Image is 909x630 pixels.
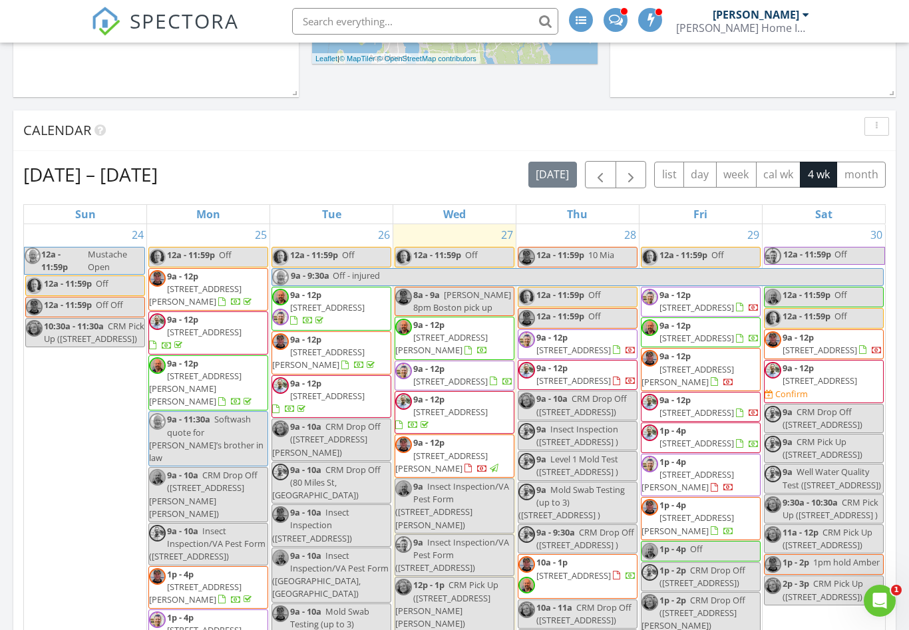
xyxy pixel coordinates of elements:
[659,564,745,589] span: CRM Drop Off ([STREET_ADDRESS])
[654,162,684,188] button: list
[395,536,509,573] span: Insect Inspection/VA Pest Form ([STREET_ADDRESS])
[659,406,734,418] span: [STREET_ADDRESS]
[536,362,636,387] a: 9a - 12p [STREET_ADDRESS]
[290,269,330,285] span: 9a - 9:30a
[659,301,734,313] span: [STREET_ADDRESS]
[272,605,289,622] img: marc_2019.jpg
[23,121,91,139] span: Calendar
[149,370,242,407] span: [STREET_ADDRESS][PERSON_NAME][PERSON_NAME]
[641,363,734,388] span: [STREET_ADDRESS][PERSON_NAME]
[395,363,412,379] img: brial_pope.jpg
[413,579,445,591] span: 12p - 1p
[395,393,412,410] img: greg_prew_headshot.jpg
[272,464,381,501] span: CRM Drop Off (80 Miles St, [GEOGRAPHIC_DATA])
[149,581,242,605] span: [STREET_ADDRESS][PERSON_NAME]
[813,205,835,224] a: Saturday
[536,289,584,301] span: 12a - 11:59p
[690,543,703,555] span: Off
[167,326,242,338] span: [STREET_ADDRESS]
[536,569,611,581] span: [STREET_ADDRESS]
[149,313,166,330] img: greg_prew_headshot.jpg
[395,317,514,360] a: 9a - 12p [STREET_ADDRESS][PERSON_NAME]
[518,601,535,618] img: img_7324.jpg
[765,331,781,348] img: marc_2019.jpg
[783,436,862,460] span: CRM Pick Up ([STREET_ADDRESS])
[659,394,759,418] a: 9a - 12p [STREET_ADDRESS]
[783,362,814,374] span: 9a - 12p
[783,526,872,551] span: CRM Pick Up ([STREET_ADDRESS])
[765,406,781,422] img: greg_prew_headshot.jpg
[691,205,710,224] a: Friday
[783,362,857,387] a: 9a - 12p [STREET_ADDRESS]
[536,526,575,538] span: 9a - 9:30a
[518,393,535,409] img: img_7324.jpg
[272,506,289,523] img: marc_2019.jpg
[783,289,830,301] span: 12a - 11:59p
[518,249,535,265] img: marc_2019.jpg
[413,363,513,387] a: 9a - 12p [STREET_ADDRESS]
[395,434,514,478] a: 9a - 12p [STREET_ADDRESS][PERSON_NAME]
[290,464,321,476] span: 9a - 10a
[765,496,781,513] img: img_7324.jpg
[641,319,658,336] img: 9eff220f8b0e42cd9cb776b7303a6cd3.jpeg
[641,394,658,410] img: greg_prew_headshot.jpg
[413,289,511,313] span: [PERSON_NAME] 8pm Boston pick up
[149,525,166,542] img: greg_prew_headshot.jpg
[149,270,254,307] a: 9a - 12p [STREET_ADDRESS][PERSON_NAME]
[659,424,686,436] span: 1p - 4p
[91,7,120,36] img: The Best Home Inspection Software - Spectora
[44,320,104,332] span: 10:30a - 11:30a
[641,392,761,422] a: 9a - 12p [STREET_ADDRESS]
[167,313,198,325] span: 9a - 12p
[272,420,381,458] span: CRM Drop Off ([STREET_ADDRESS][PERSON_NAME])
[290,249,338,261] span: 12a - 11:59p
[659,499,686,511] span: 1p - 4p
[290,377,321,389] span: 9a - 12p
[659,594,686,606] span: 1p - 2p
[342,249,355,261] span: Off
[518,484,625,521] span: Mold Swab Testing (up to 3) ([STREET_ADDRESS] )
[868,224,885,245] a: Go to August 30, 2025
[88,248,127,273] span: Mustache Open
[395,536,412,553] img: brial_pope.jpg
[148,355,268,411] a: 9a - 12p [STREET_ADDRESS][PERSON_NAME][PERSON_NAME]
[659,564,686,576] span: 1p - 2p
[834,310,847,322] span: Off
[659,289,691,301] span: 9a - 12p
[536,453,546,465] span: 9a
[836,162,886,188] button: month
[395,361,514,391] a: 9a - 12p [STREET_ADDRESS]
[659,350,691,362] span: 9a - 12p
[149,611,166,628] img: brial_pope.jpg
[518,526,535,543] img: greg_prew_headshot.jpg
[588,249,614,261] span: 10 Mia
[783,496,838,508] span: 9:30a - 10:30a
[26,299,43,315] img: marc_2019.jpg
[518,577,535,593] img: 9eff220f8b0e42cd9cb776b7303a6cd3.jpeg
[783,466,881,490] span: Well Water Quality Test ([STREET_ADDRESS])
[641,594,658,611] img: img_7324.jpg
[441,205,468,224] a: Wednesday
[518,310,535,327] img: marc_2019.jpg
[765,556,781,573] img: marc_2019.jpg
[659,249,707,261] span: 12a - 11:59p
[272,346,365,371] span: [STREET_ADDRESS][PERSON_NAME]
[536,393,627,417] span: CRM Drop Off ([STREET_ADDRESS])
[395,393,488,430] a: 9a - 12p [STREET_ADDRESS]
[167,357,198,369] span: 9a - 12p
[167,249,215,261] span: 12a - 11:59p
[864,585,896,617] iframe: Intercom live chat
[641,499,658,516] img: marc_2019.jpg
[518,484,535,500] img: greg_prew_headshot.jpg
[149,283,242,307] span: [STREET_ADDRESS][PERSON_NAME]
[290,550,321,561] span: 9a - 10a
[536,601,632,626] span: CRM Drop Off ([STREET_ADDRESS])
[272,333,377,371] a: 9a - 12p [STREET_ADDRESS][PERSON_NAME]
[167,525,198,537] span: 9a - 10a
[149,568,166,585] img: marc_2019.jpg
[272,420,289,437] img: img_7324.jpg
[413,363,445,375] span: 9a - 12p
[148,268,268,311] a: 9a - 12p [STREET_ADDRESS][PERSON_NAME]
[149,270,166,287] img: marc_2019.jpg
[659,456,686,468] span: 1p - 4p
